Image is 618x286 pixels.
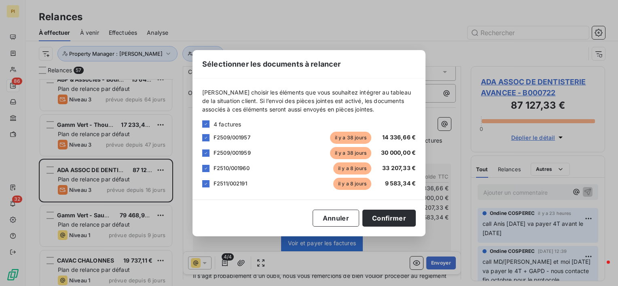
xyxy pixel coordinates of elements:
span: il y a 38 jours [330,147,371,159]
span: 9 583,34 € [385,180,416,187]
span: 4 factures [214,120,241,128]
span: 30 000,00 € [381,149,416,156]
span: F2510/001960 [214,165,250,171]
span: F2509/001959 [214,149,251,156]
span: il y a 8 jours [333,162,371,175]
button: Confirmer [362,210,416,227]
span: F2511/002191 [214,180,247,187]
span: 33 207,33 € [382,164,416,171]
span: il y a 38 jours [330,132,371,144]
span: F2509/001957 [214,134,250,141]
span: il y a 8 jours [333,178,371,190]
span: Sélectionner les documents à relancer [202,59,341,69]
iframe: Intercom live chat [590,259,610,278]
button: Annuler [313,210,359,227]
span: [PERSON_NAME] choisir les éléments que vous souhaitez intégrer au tableau de la situation client.... [202,88,416,114]
span: 14 336,66 € [382,134,416,141]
